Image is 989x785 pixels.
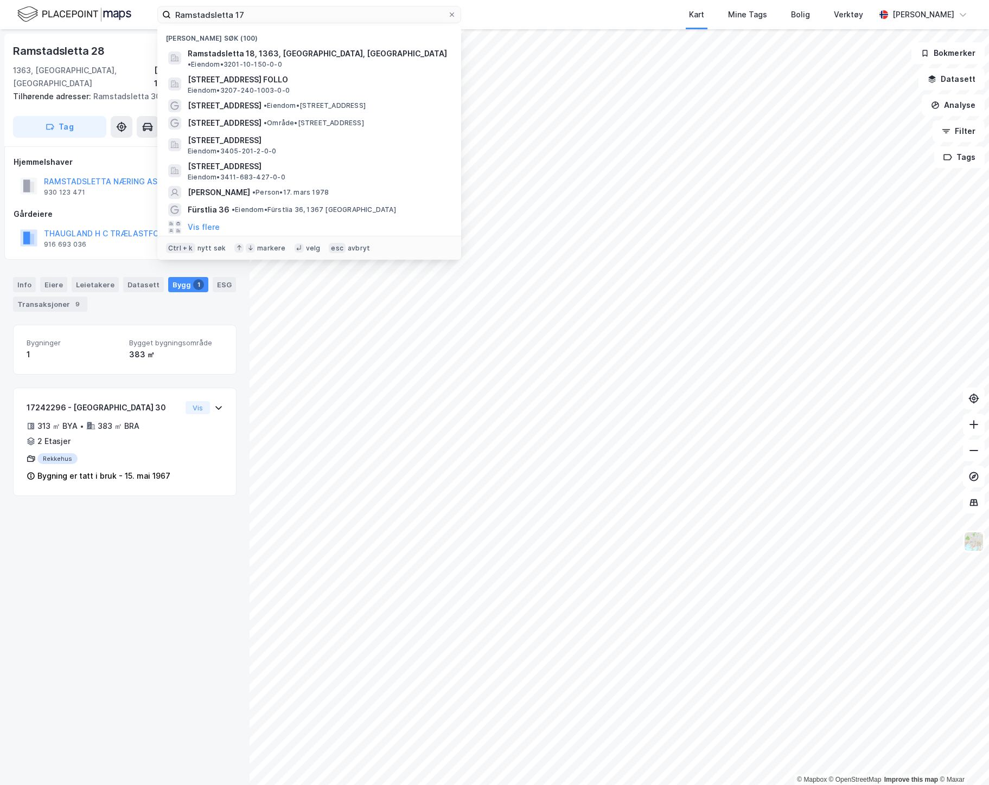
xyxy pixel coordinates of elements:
span: Fürstlia 36 [188,203,229,216]
span: Eiendom • 3405-201-2-0-0 [188,147,276,156]
span: Tilhørende adresser: [13,92,93,101]
div: 2 Etasjer [37,435,71,448]
span: [STREET_ADDRESS] FOLLO [188,73,448,86]
div: Verktøy [834,8,863,21]
div: 17242296 - [GEOGRAPHIC_DATA] 30 [27,401,181,414]
div: Kart [689,8,704,21]
div: Bolig [791,8,810,21]
div: markere [257,244,285,253]
div: Transaksjoner [13,297,87,312]
button: Filter [933,120,985,142]
div: Ctrl + k [166,243,195,254]
span: Bygget bygningsområde [129,338,223,348]
div: Kontrollprogram for chat [935,733,989,785]
div: 1363, [GEOGRAPHIC_DATA], [GEOGRAPHIC_DATA] [13,64,154,90]
div: [PERSON_NAME] [892,8,954,21]
div: ESG [213,277,236,292]
span: • [252,188,256,196]
span: [STREET_ADDRESS] [188,117,261,130]
div: Eiere [40,277,67,292]
div: esc [329,243,346,254]
span: [STREET_ADDRESS] [188,134,448,147]
div: Bygg [168,277,208,292]
span: Ramstadsletta 18, 1363, [GEOGRAPHIC_DATA], [GEOGRAPHIC_DATA] [188,47,447,60]
div: avbryt [348,244,370,253]
button: Analyse [922,94,985,116]
span: Bygninger [27,338,120,348]
div: Gårdeiere [14,208,236,221]
span: Eiendom • 3207-240-1003-0-0 [188,86,290,95]
a: OpenStreetMap [829,776,882,783]
div: velg [306,244,321,253]
span: Eiendom • 3201-10-150-0-0 [188,60,282,69]
div: Bygning er tatt i bruk - 15. mai 1967 [37,469,170,482]
div: Info [13,277,36,292]
span: Område • [STREET_ADDRESS] [264,119,364,127]
div: Datasett [123,277,164,292]
div: 313 ㎡ BYA [37,420,78,433]
img: Z [964,531,984,552]
div: 9 [72,299,83,310]
div: [GEOGRAPHIC_DATA], 10/45 [154,64,237,90]
div: Ramstadsletta 28 [13,42,107,60]
span: [PERSON_NAME] [188,186,250,199]
div: 383 ㎡ BRA [98,420,139,433]
div: 930 123 471 [44,188,85,197]
span: [STREET_ADDRESS] [188,99,261,112]
button: Tags [934,146,985,168]
span: Eiendom • 3411-683-427-0-0 [188,173,285,182]
span: Eiendom • [STREET_ADDRESS] [264,101,366,110]
div: 1 [193,279,204,290]
div: • [80,422,84,430]
div: Mine Tags [728,8,767,21]
div: 1 [27,348,120,361]
button: Bokmerker [911,42,985,64]
span: • [232,205,235,214]
span: • [264,119,267,127]
button: Datasett [918,68,985,90]
div: Hjemmelshaver [14,156,236,169]
button: Tag [13,116,106,138]
input: Søk på adresse, matrikkel, gårdeiere, leietakere eller personer [171,7,448,23]
div: 383 ㎡ [129,348,223,361]
iframe: Chat Widget [935,733,989,785]
div: Leietakere [72,277,119,292]
div: nytt søk [197,244,226,253]
div: [PERSON_NAME] søk (100) [157,25,461,45]
span: [STREET_ADDRESS] [188,160,448,173]
span: Person • 17. mars 1978 [252,188,329,197]
div: Ramstadsletta 30 [13,90,228,103]
div: 916 693 036 [44,240,86,249]
span: Eiendom • Fürstlia 36, 1367 [GEOGRAPHIC_DATA] [232,205,396,214]
img: logo.f888ab2527a4732fd821a326f86c7f29.svg [17,5,131,24]
span: • [188,60,191,68]
button: Vis flere [188,221,220,234]
a: Mapbox [797,776,827,783]
span: • [264,101,267,110]
a: Improve this map [884,776,938,783]
button: Vis [186,401,210,414]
